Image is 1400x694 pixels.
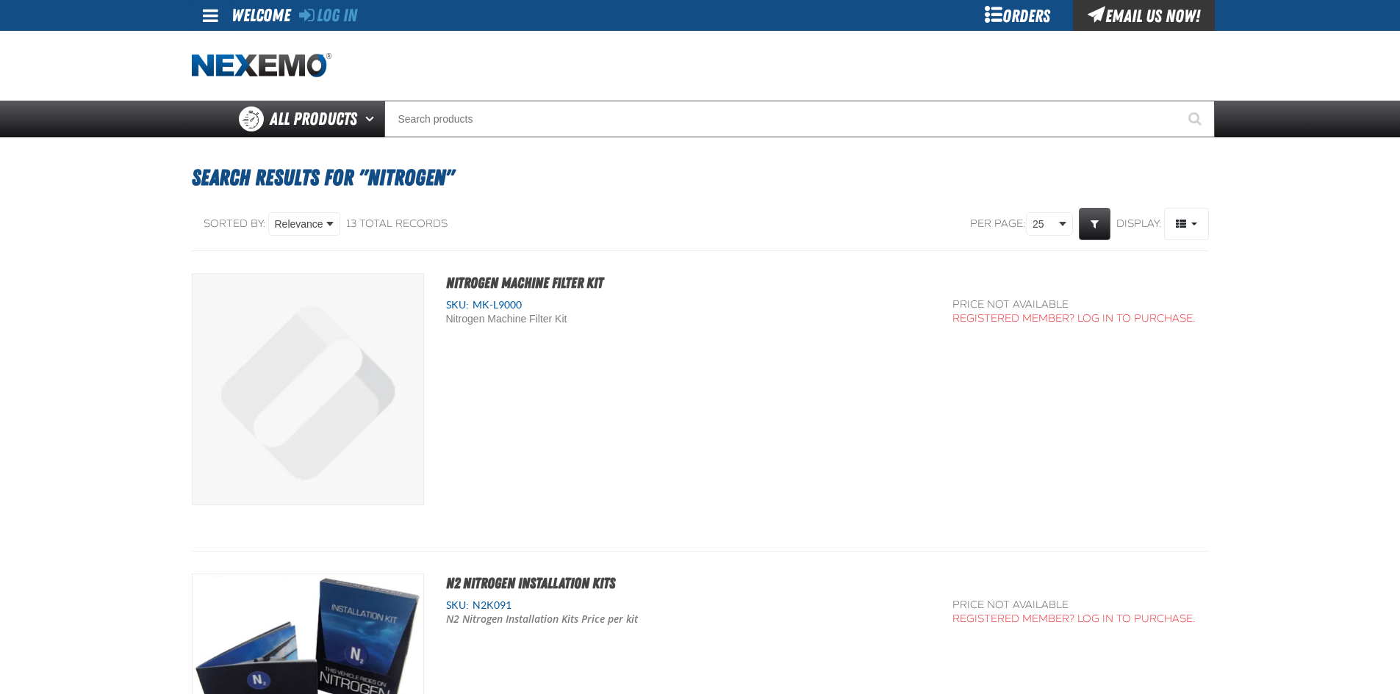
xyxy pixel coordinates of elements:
[384,101,1215,137] input: Search
[346,217,448,231] div: 13 total records
[270,106,357,132] span: All Products
[469,599,511,611] span: N2K091
[1079,208,1110,240] a: Expand or Collapse Grid Filters
[1164,208,1209,240] button: Product Grid Views Toolbar
[952,599,1196,612] div: Price not available
[1178,101,1215,137] button: Start Searching
[952,312,1196,325] a: Registered Member? Log In to purchase.
[469,299,522,311] span: MK-L9000
[952,612,1196,625] a: Registered Member? Log In to purchase.
[952,298,1196,312] div: Price not available
[275,217,323,232] span: Relevance
[446,298,931,312] div: SKU:
[446,274,603,292] a: Nitrogen Machine Filter Kit
[193,274,423,505] a: View Details of the Nitrogen Machine Filter Kit
[360,101,384,137] button: Open All Products pages
[192,53,331,79] img: Nexemo logo
[193,274,423,505] img: Nitrogen Machine Filter Kit
[446,612,737,626] p: N2 Nitrogen Installation Kits Price per kit
[204,217,266,230] span: Sorted By:
[192,53,331,79] a: Home
[1033,217,1056,232] span: 25
[446,574,615,592] a: N2 Nitrogen Installation Kits
[970,217,1026,231] span: Per page:
[1165,209,1208,239] span: Product Grid Views Toolbar
[446,599,931,612] div: SKU:
[1116,217,1162,230] span: Display:
[299,5,357,26] a: Log In
[446,312,737,326] div: Nitrogen Machine Filter Kit
[192,158,1209,198] h1: Search Results for "nitrogen"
